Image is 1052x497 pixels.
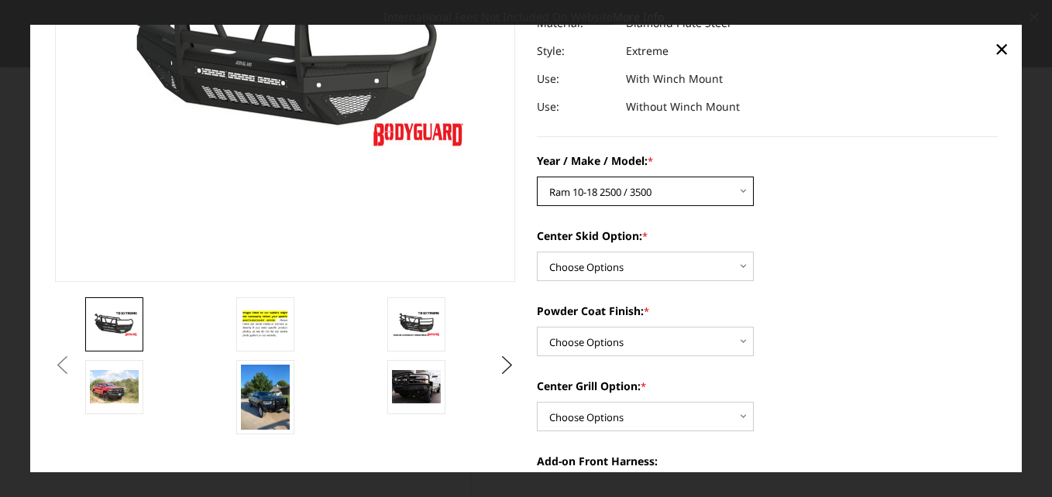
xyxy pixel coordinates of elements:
img: T2 Series - Extreme Front Bumper (receiver or winch) [392,310,441,338]
label: Powder Coat Finish: [537,303,998,320]
dd: Diamond Plate Steel [626,10,731,38]
label: Center Skid Option: [537,228,998,245]
label: Year / Make / Model: [537,153,998,170]
img: T2 Series - Extreme Front Bumper (receiver or winch) [90,371,139,403]
dd: Without Winch Mount [626,94,740,122]
dd: With Winch Mount [626,66,723,94]
button: Next [496,354,519,377]
dt: Use: [537,94,614,122]
a: Close [989,36,1014,61]
label: Add-on Front Harness: [537,454,998,470]
img: T2 Series - Extreme Front Bumper (receiver or winch) [241,365,290,430]
dd: Extreme [626,38,669,66]
img: T2 Series - Extreme Front Bumper (receiver or winch) [392,370,441,403]
button: Previous [51,354,74,377]
img: T2 Series - Extreme Front Bumper (receiver or winch) [90,310,139,338]
label: Center Grill Option: [537,379,998,395]
span: × [995,32,1009,65]
iframe: Chat Widget [975,423,1052,497]
img: T2 Series - Extreme Front Bumper (receiver or winch) [241,307,290,341]
dt: Use: [537,66,614,94]
dt: Style: [537,38,614,66]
